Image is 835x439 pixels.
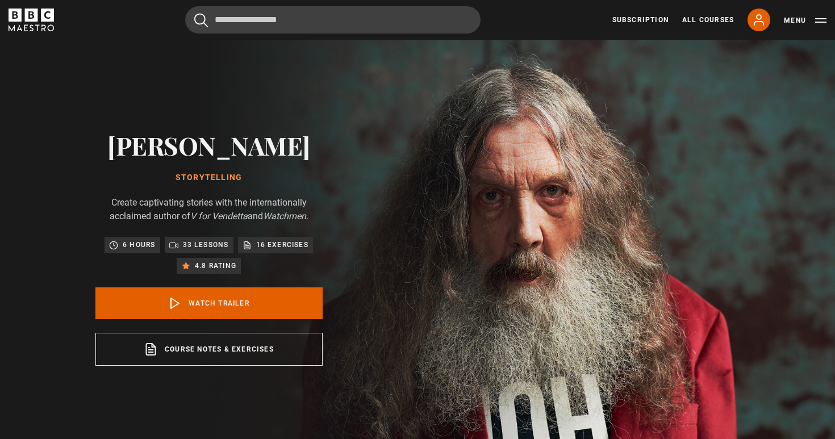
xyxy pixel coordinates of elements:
h1: Storytelling [95,173,323,182]
a: All Courses [682,15,734,25]
button: Toggle navigation [784,15,826,26]
input: Search [185,6,481,34]
p: 33 lessons [183,239,229,250]
a: Watch Trailer [95,287,323,319]
i: V for Vendetta [190,211,248,221]
i: Watchmen [263,211,306,221]
p: 16 exercises [256,239,308,250]
a: Subscription [612,15,669,25]
p: Create captivating stories with the internationally acclaimed author of and . [95,196,323,223]
svg: BBC Maestro [9,9,54,31]
p: 6 hours [123,239,155,250]
p: 4.8 rating [195,260,236,271]
h2: [PERSON_NAME] [95,131,323,160]
a: Course notes & exercises [95,333,323,366]
button: Submit the search query [194,13,208,27]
